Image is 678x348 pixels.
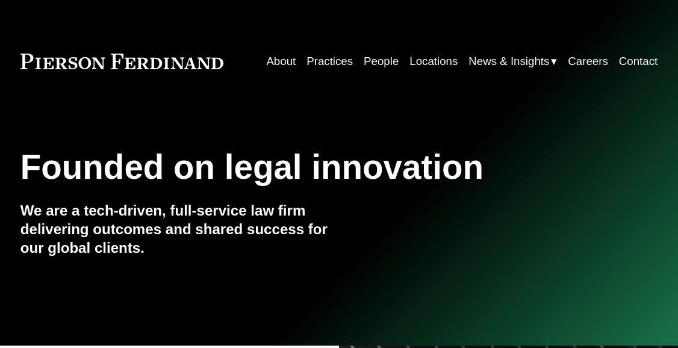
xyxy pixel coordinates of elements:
span: News & Insights [468,51,549,72]
a: Careers [568,50,608,72]
a: People [364,50,399,72]
a: Practices [306,50,353,72]
a: About [266,50,296,72]
a: Locations [409,50,458,72]
a: folder dropdown [468,50,557,72]
h1: Founded on legal innovation [20,148,552,187]
h4: We are a tech-driven, full-service law firm delivering outcomes and shared success for our global... [20,202,339,257]
a: Contact [619,50,658,72]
